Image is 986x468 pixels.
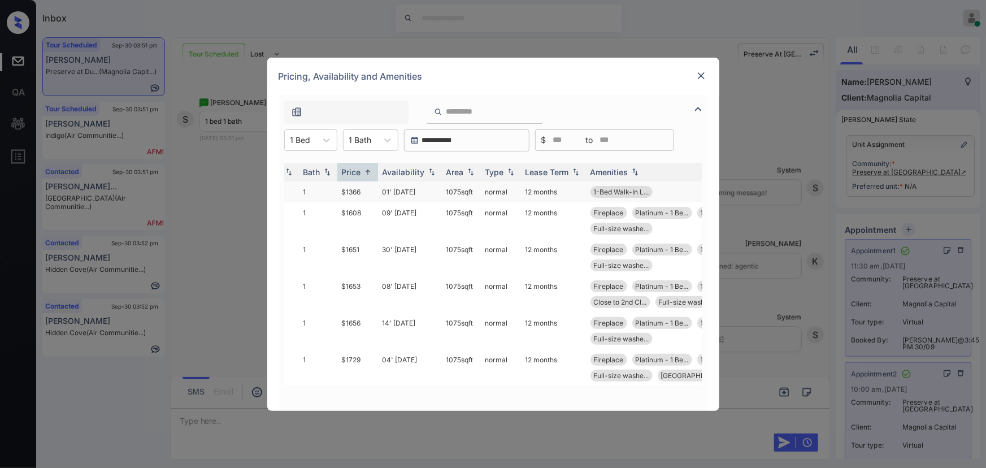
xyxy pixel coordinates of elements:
[594,371,649,380] span: Full-size washe...
[701,245,756,254] span: 1-Bed Walk-In L...
[701,319,756,327] span: 1-Bed Walk-In L...
[521,202,586,239] td: 12 months
[378,202,442,239] td: 09' [DATE]
[442,202,481,239] td: 1075 sqft
[481,239,521,276] td: normal
[541,134,546,146] span: $
[291,106,302,118] img: icon-zuma
[378,349,442,386] td: 04' [DATE]
[505,168,516,176] img: sorting
[590,167,628,177] div: Amenities
[299,276,337,313] td: 1
[594,335,649,343] span: Full-size washe...
[570,168,581,176] img: sorting
[521,349,586,386] td: 12 months
[701,282,757,291] span: 1-Bed Terrace L...
[446,167,464,177] div: Area
[299,313,337,349] td: 1
[442,276,481,313] td: 1075 sqft
[594,282,624,291] span: Fireplace
[481,181,521,202] td: normal
[521,181,586,202] td: 12 months
[692,102,705,116] img: icon-zuma
[594,209,624,217] span: Fireplace
[383,167,425,177] div: Availability
[525,167,569,177] div: Lease Term
[299,202,337,239] td: 1
[636,356,689,364] span: Platinum - 1 Be...
[337,349,378,386] td: $1729
[337,202,378,239] td: $1608
[362,168,373,176] img: sorting
[594,356,624,364] span: Fireplace
[267,58,719,95] div: Pricing, Availability and Amenities
[594,224,649,233] span: Full-size washe...
[485,167,504,177] div: Type
[337,313,378,349] td: $1656
[322,168,333,176] img: sorting
[378,276,442,313] td: 08' [DATE]
[299,239,337,276] td: 1
[442,349,481,386] td: 1075 sqft
[636,209,689,217] span: Platinum - 1 Be...
[442,313,481,349] td: 1075 sqft
[586,134,593,146] span: to
[378,181,442,202] td: 01' [DATE]
[481,313,521,349] td: normal
[594,245,624,254] span: Fireplace
[701,209,756,217] span: 1-Bed Walk-In L...
[636,282,689,291] span: Platinum - 1 Be...
[594,319,624,327] span: Fireplace
[659,298,714,306] span: Full-size washe...
[337,181,378,202] td: $1366
[696,70,707,81] img: close
[481,202,521,239] td: normal
[594,298,647,306] span: Close to 2nd Cl...
[701,356,756,364] span: 1-Bed Walk-In L...
[442,181,481,202] td: 1075 sqft
[594,188,649,196] span: 1-Bed Walk-In L...
[481,276,521,313] td: normal
[378,239,442,276] td: 30' [DATE]
[465,168,476,176] img: sorting
[521,276,586,313] td: 12 months
[299,181,337,202] td: 1
[337,276,378,313] td: $1653
[521,239,586,276] td: 12 months
[303,167,320,177] div: Bath
[283,168,294,176] img: sorting
[521,313,586,349] td: 12 months
[426,168,437,176] img: sorting
[299,349,337,386] td: 1
[342,167,361,177] div: Price
[378,313,442,349] td: 14' [DATE]
[636,245,689,254] span: Platinum - 1 Be...
[434,107,442,117] img: icon-zuma
[594,261,649,270] span: Full-size washe...
[636,319,689,327] span: Platinum - 1 Be...
[337,239,378,276] td: $1651
[661,371,731,380] span: [GEOGRAPHIC_DATA]
[629,168,641,176] img: sorting
[481,349,521,386] td: normal
[442,239,481,276] td: 1075 sqft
